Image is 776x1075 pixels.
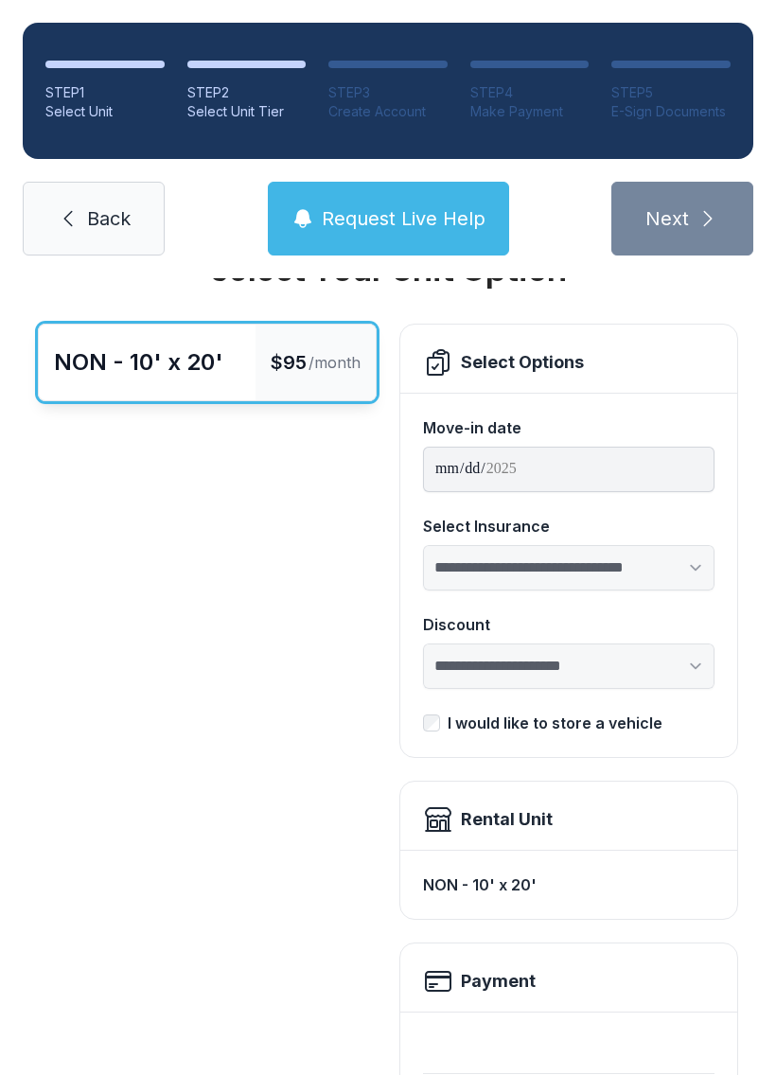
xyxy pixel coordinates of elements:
[45,83,165,102] div: STEP 1
[461,968,536,995] h2: Payment
[328,102,448,121] div: Create Account
[461,806,553,833] div: Rental Unit
[423,416,714,439] div: Move-in date
[470,83,590,102] div: STEP 4
[645,205,689,232] span: Next
[187,83,307,102] div: STEP 2
[87,205,131,232] span: Back
[611,83,731,102] div: STEP 5
[54,347,223,378] div: NON - 10' x 20'
[423,545,714,590] select: Select Insurance
[611,102,731,121] div: E-Sign Documents
[423,447,714,492] input: Move-in date
[461,349,584,376] div: Select Options
[423,515,714,537] div: Select Insurance
[309,351,361,374] span: /month
[38,256,738,286] div: Select Your Unit Option
[423,866,714,904] div: NON - 10' x 20'
[423,613,714,636] div: Discount
[423,643,714,689] select: Discount
[328,83,448,102] div: STEP 3
[271,349,307,376] span: $95
[470,102,590,121] div: Make Payment
[45,102,165,121] div: Select Unit
[448,712,662,734] div: I would like to store a vehicle
[322,205,485,232] span: Request Live Help
[187,102,307,121] div: Select Unit Tier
